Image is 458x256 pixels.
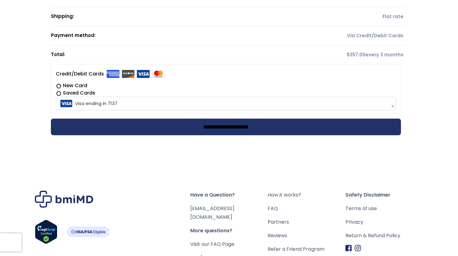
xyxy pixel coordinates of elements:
[347,51,365,58] span: 357.00
[268,245,345,254] a: Refer a Friend Program
[268,231,345,240] a: Reviews
[345,204,423,213] a: Terms of use
[345,245,352,251] img: Facebook
[268,204,345,213] a: FAQ
[122,70,135,78] img: discover.svg
[58,97,394,110] span: Visa ending in 7137
[35,220,57,244] img: Verify Approval for www.bmimd.com
[35,220,57,247] a: Verify LegitScript Approval for www.bmimd.com
[137,70,150,78] img: visa.svg
[290,7,406,26] td: Flat rate
[345,218,423,226] a: Privacy
[67,226,110,237] img: HSA-FSA
[56,82,396,89] label: New Card
[56,69,165,79] label: Credit/Debit Cards
[56,89,396,97] label: Saved Cards
[190,241,234,248] a: Visit our FAQ Page
[56,97,396,110] span: Visa ending in 7137
[51,26,290,45] th: Payment method:
[190,226,268,235] span: More questions?
[355,245,361,251] img: Instagram
[190,191,268,199] span: Have a Question?
[51,45,290,64] th: Total:
[345,231,423,240] a: Return & Refund Policy
[106,70,120,78] img: amex.svg
[268,218,345,226] a: Partners
[345,191,423,199] span: Safety Disclaimer
[152,70,165,78] img: mastercard.svg
[290,26,406,45] td: Via Credit/Debit Cards
[268,191,345,199] a: How it works?
[190,205,234,221] a: [EMAIL_ADDRESS][DOMAIN_NAME]
[347,51,350,58] span: $
[35,191,93,208] img: Brand Logo
[51,7,290,26] th: Shipping:
[290,45,406,64] td: every 3 months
